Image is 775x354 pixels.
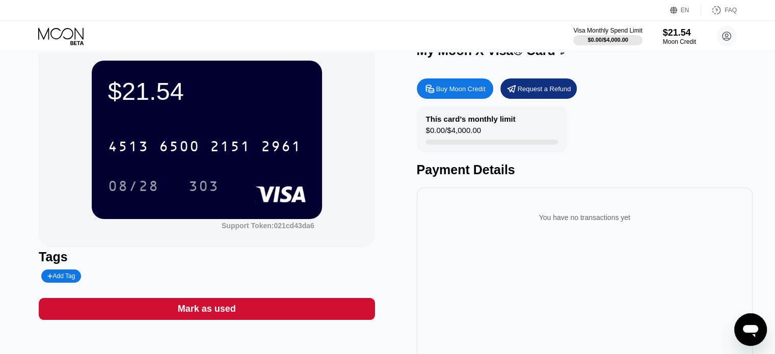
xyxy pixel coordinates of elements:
[436,85,486,93] div: Buy Moon Credit
[734,313,767,346] iframe: Button to launch messaging window
[587,37,628,43] div: $0.00 / $4,000.00
[222,222,314,230] div: Support Token:021cd43da6
[500,78,577,99] div: Request a Refund
[100,173,167,199] div: 08/28
[210,140,251,156] div: 2151
[41,269,81,283] div: Add Tag
[47,273,75,280] div: Add Tag
[573,27,642,45] div: Visa Monthly Spend Limit$0.00/$4,000.00
[181,173,227,199] div: 303
[178,303,236,315] div: Mark as used
[518,85,571,93] div: Request a Refund
[108,77,306,105] div: $21.54
[663,38,696,45] div: Moon Credit
[417,162,753,177] div: Payment Details
[189,179,219,196] div: 303
[701,5,737,15] div: FAQ
[681,7,689,14] div: EN
[39,298,375,320] div: Mark as used
[663,28,696,45] div: $21.54Moon Credit
[573,27,642,34] div: Visa Monthly Spend Limit
[108,140,149,156] div: 4513
[663,28,696,38] div: $21.54
[108,179,159,196] div: 08/28
[425,203,744,232] div: You have no transactions yet
[222,222,314,230] div: Support Token: 021cd43da6
[261,140,302,156] div: 2961
[417,78,493,99] div: Buy Moon Credit
[426,126,481,140] div: $0.00 / $4,000.00
[426,115,516,123] div: This card’s monthly limit
[39,250,375,264] div: Tags
[102,133,308,159] div: 4513650021512961
[725,7,737,14] div: FAQ
[670,5,701,15] div: EN
[159,140,200,156] div: 6500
